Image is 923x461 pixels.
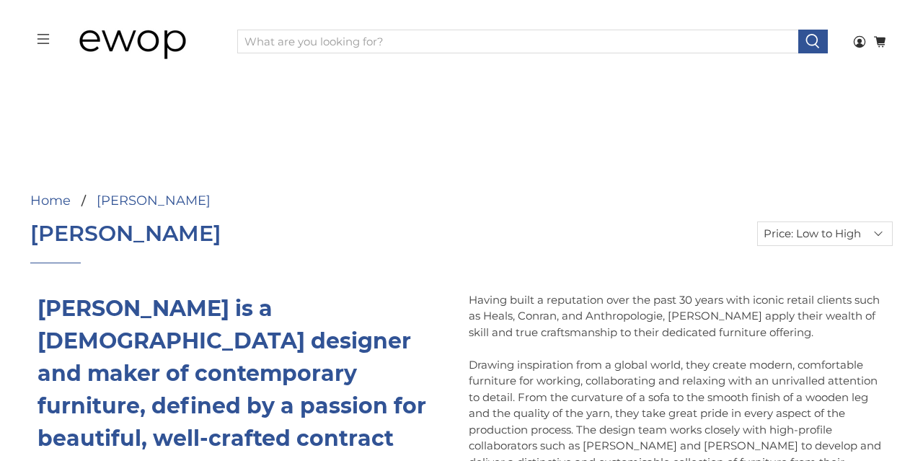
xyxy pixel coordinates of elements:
[30,194,366,207] nav: breadcrumbs
[30,221,221,246] h1: [PERSON_NAME]
[237,30,798,54] input: What are you looking for?
[30,194,71,207] a: Home
[97,194,211,207] a: [PERSON_NAME]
